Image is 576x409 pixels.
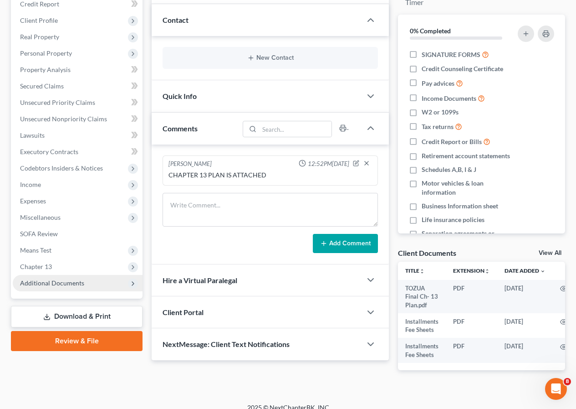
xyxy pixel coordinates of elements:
[163,340,290,348] span: NextMessage: Client Text Notifications
[540,269,545,274] i: expand_more
[20,164,103,172] span: Codebtors Insiders & Notices
[422,94,476,103] span: Income Documents
[398,313,446,338] td: Installments Fee Sheets
[545,378,567,400] iframe: Intercom live chat
[422,122,454,131] span: Tax returns
[313,234,378,253] button: Add Comment
[422,64,503,73] span: Credit Counseling Certificate
[20,131,45,139] span: Lawsuits
[20,230,58,238] span: SOFA Review
[20,213,61,221] span: Miscellaneous
[20,49,72,57] span: Personal Property
[11,331,143,351] a: Review & File
[398,248,456,258] div: Client Documents
[20,246,51,254] span: Means Test
[419,269,425,274] i: unfold_more
[13,111,143,127] a: Unsecured Nonpriority Claims
[497,338,553,363] td: [DATE]
[20,197,46,205] span: Expenses
[405,267,425,274] a: Titleunfold_more
[497,313,553,338] td: [DATE]
[260,121,332,137] input: Search...
[422,179,515,197] span: Motor vehicles & loan information
[422,137,482,146] span: Credit Report or Bills
[446,313,497,338] td: PDF
[446,280,497,313] td: PDF
[308,160,349,168] span: 12:52PM[DATE]
[446,338,497,363] td: PDF
[20,16,58,24] span: Client Profile
[422,165,476,174] span: Schedules A,B, I & J
[11,306,143,327] a: Download & Print
[20,66,71,73] span: Property Analysis
[13,226,143,242] a: SOFA Review
[163,92,197,100] span: Quick Info
[422,79,454,88] span: Pay advices
[13,78,143,94] a: Secured Claims
[20,148,78,155] span: Executory Contracts
[564,378,571,385] span: 8
[13,144,143,160] a: Executory Contracts
[20,33,59,41] span: Real Property
[422,108,459,117] span: W2 or 1099s
[20,115,107,123] span: Unsecured Nonpriority Claims
[170,54,371,62] button: New Contact
[13,127,143,144] a: Lawsuits
[163,16,189,24] span: Contact
[422,50,480,59] span: SIGNATURE FORMS
[422,229,515,247] span: Separation agreements or decrees of divorces
[163,308,204,316] span: Client Portal
[13,94,143,111] a: Unsecured Priority Claims
[163,124,198,133] span: Comments
[453,267,490,274] a: Extensionunfold_more
[168,171,372,180] div: CHAPTER 13 PLAN IS ATTACHED
[20,82,64,90] span: Secured Claims
[422,202,498,211] span: Business Information sheet
[422,215,484,224] span: Life insurance policies
[505,267,545,274] a: Date Added expand_more
[13,62,143,78] a: Property Analysis
[539,250,561,256] a: View All
[422,151,510,160] span: Retirement account statements
[20,181,41,188] span: Income
[20,98,95,106] span: Unsecured Priority Claims
[20,263,52,270] span: Chapter 13
[398,280,446,313] td: TOZUA Final Ch- 13 Plan.pdf
[398,338,446,363] td: Installments Fee Sheets
[497,280,553,313] td: [DATE]
[410,27,451,35] strong: 0% Completed
[163,276,237,285] span: Hire a Virtual Paralegal
[484,269,490,274] i: unfold_more
[168,160,212,169] div: [PERSON_NAME]
[20,279,84,287] span: Additional Documents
